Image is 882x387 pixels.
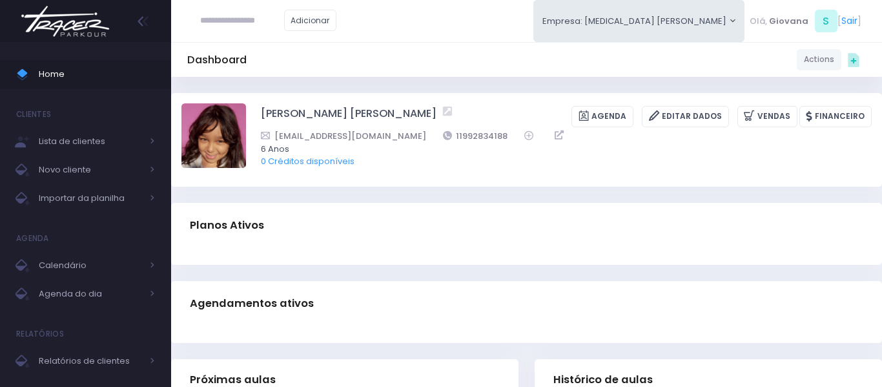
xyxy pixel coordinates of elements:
h4: Relatórios [16,321,64,347]
h3: Agendamentos ativos [190,285,314,322]
h5: Dashboard [187,54,247,67]
span: Importar da planilha [39,190,142,207]
a: Editar Dados [642,106,729,127]
a: 11992834188 [443,129,508,143]
span: Agenda do dia [39,286,142,302]
h4: Clientes [16,101,51,127]
span: Novo cliente [39,162,142,178]
a: Adicionar [284,10,337,31]
span: Giovana [769,15,808,28]
span: S [815,10,837,32]
a: [PERSON_NAME] [PERSON_NAME] [261,106,436,127]
a: Actions [797,49,841,70]
a: [EMAIL_ADDRESS][DOMAIN_NAME] [261,129,426,143]
span: Home [39,66,155,83]
h4: Agenda [16,225,49,251]
span: Relatórios de clientes [39,353,142,370]
span: Histórico de aulas [553,373,653,386]
a: Financeiro [799,106,872,127]
h3: Planos Ativos [190,207,264,244]
a: 0 Créditos disponíveis [261,155,354,167]
a: Sair [841,14,857,28]
span: 6 Anos [261,143,855,156]
span: Calendário [39,257,142,274]
span: Próximas aulas [190,373,276,386]
a: Vendas [737,106,797,127]
a: Agenda [571,106,633,127]
div: [ ] [744,6,866,36]
span: Lista de clientes [39,133,142,150]
img: Lara Mori Villela [181,103,246,168]
span: Olá, [750,15,767,28]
